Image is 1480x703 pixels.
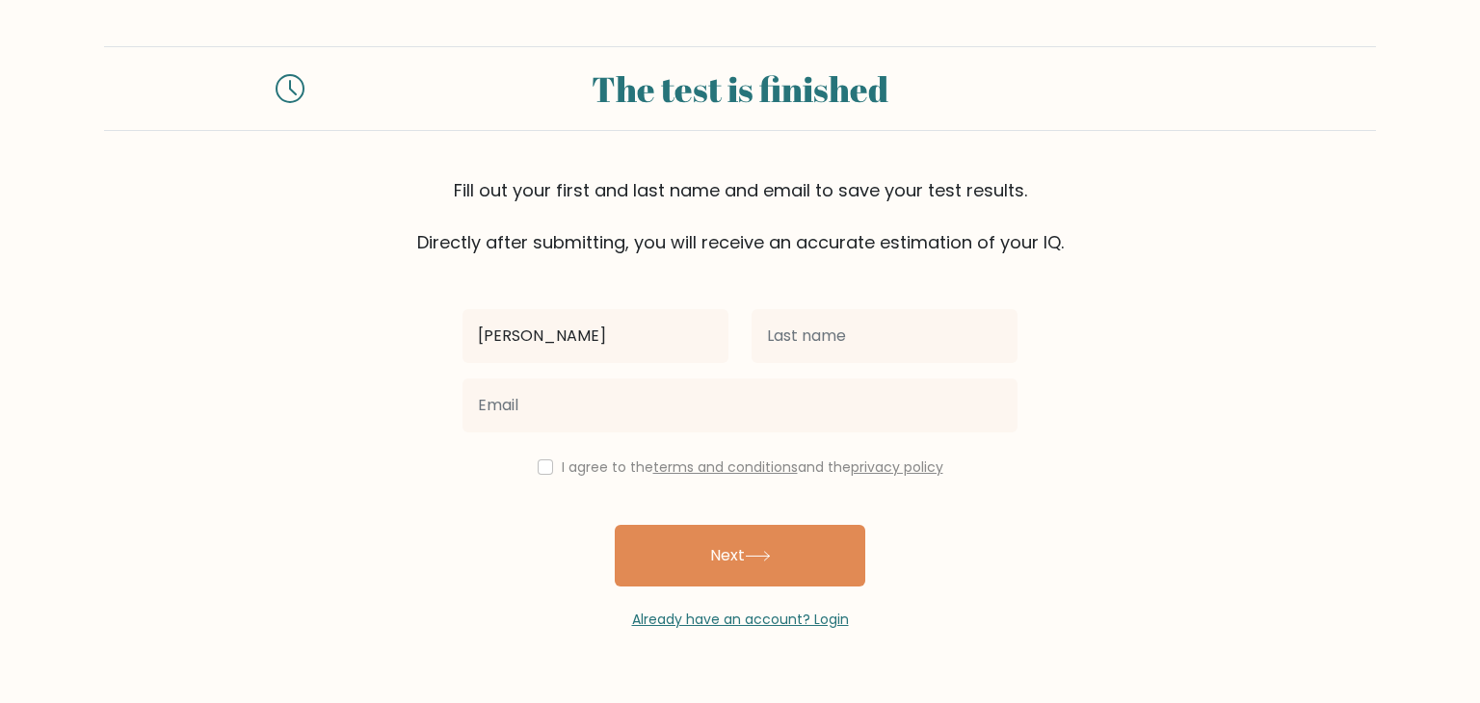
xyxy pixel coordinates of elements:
[462,309,728,363] input: First name
[851,457,943,477] a: privacy policy
[104,177,1376,255] div: Fill out your first and last name and email to save your test results. Directly after submitting,...
[752,309,1017,363] input: Last name
[615,525,865,586] button: Next
[562,457,943,477] label: I agree to the and the
[462,378,1017,432] input: Email
[632,610,849,629] a: Already have an account? Login
[328,63,1152,115] div: The test is finished
[653,457,798,477] a: terms and conditions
